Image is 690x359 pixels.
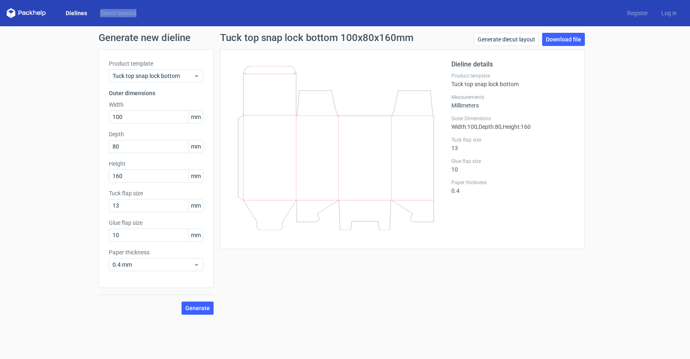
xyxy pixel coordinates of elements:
h3: Outer dimensions [109,89,203,97]
div: 10 [451,158,575,173]
label: Height [109,160,203,168]
label: Tuck flap size [451,137,575,143]
label: Paper thickness [451,179,575,186]
label: Glue flap size [109,219,203,227]
span: mm [189,199,203,212]
a: Generate diecut layout [474,33,539,46]
label: Glue flap size [451,158,575,165]
label: Paper thickness [109,248,203,256]
h2: Dieline details [451,59,575,69]
span: , Depth : 80 [477,123,501,130]
span: Generate [185,305,210,311]
div: Millimeters [451,94,575,109]
span: mm [189,140,203,153]
span: 0.4 mm [113,261,193,269]
span: mm [189,111,203,123]
h1: Generate new dieline [99,33,591,43]
h1: Tuck top snap lock bottom 100x80x160mm [220,33,414,43]
a: Diecut layouts [94,9,143,17]
span: Width : 100 [451,123,477,130]
label: Width [109,101,203,109]
a: Register [621,9,655,17]
label: Outer Dimensions [451,115,575,122]
div: 13 [451,137,575,151]
span: mm [189,229,203,241]
label: Measurements [451,94,575,101]
span: , Height : 160 [501,123,531,130]
a: Log in [655,9,683,17]
span: mm [189,170,203,182]
a: Dielines [59,9,94,17]
div: 0.4 [451,179,575,194]
label: Tuck flap size [109,189,203,197]
span: Tuck top snap lock bottom [113,72,193,80]
button: Generate [182,302,214,315]
label: Product template [451,73,575,79]
div: Tuck top snap lock bottom [451,73,575,87]
label: Depth [109,130,203,138]
label: Product template [109,59,203,68]
a: Download file [542,33,585,46]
